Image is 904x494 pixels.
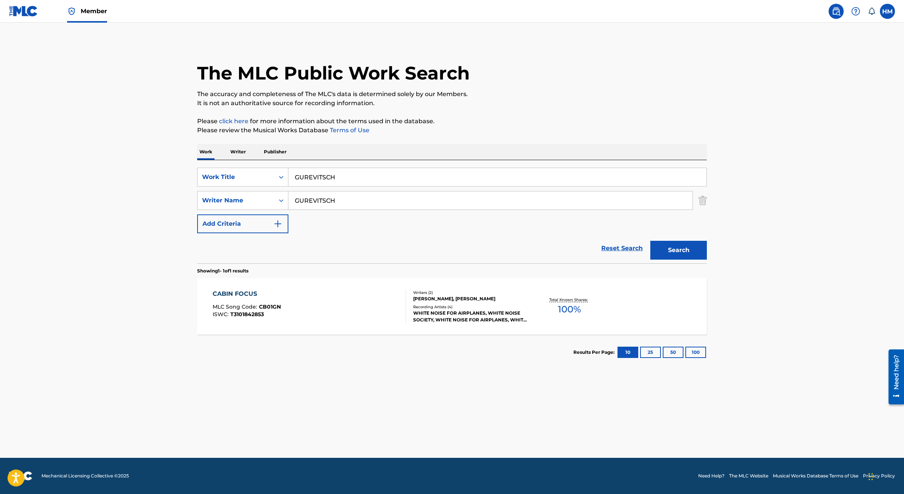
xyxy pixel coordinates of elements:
[67,7,76,16] img: Top Rightsholder
[699,191,707,210] img: Delete Criterion
[41,473,129,479] span: Mechanical Licensing Collective © 2025
[698,473,725,479] a: Need Help?
[197,99,707,108] p: It is not an authoritative source for recording information.
[197,117,707,126] p: Please for more information about the terms used in the database.
[197,168,707,263] form: Search Form
[851,7,860,16] img: help
[228,144,248,160] p: Writer
[650,241,707,260] button: Search
[219,118,248,125] a: click here
[197,144,215,160] p: Work
[197,278,707,335] a: CABIN FOCUSMLC Song Code:CB01GNISWC:T3101842853Writers (2)[PERSON_NAME], [PERSON_NAME]Recording A...
[413,295,527,302] div: [PERSON_NAME], [PERSON_NAME]
[549,297,590,303] p: Total Known Shares:
[9,471,32,480] img: logo
[773,473,858,479] a: Musical Works Database Terms of Use
[685,347,706,358] button: 100
[328,127,369,134] a: Terms of Use
[273,219,282,228] img: 9d2ae6d4665cec9f34b9.svg
[729,473,768,479] a: The MLC Website
[9,6,38,17] img: MLC Logo
[868,8,875,15] div: Notifications
[663,347,683,358] button: 50
[202,196,270,205] div: Writer Name
[213,289,281,298] div: CABIN FOCUS
[832,7,841,16] img: search
[883,346,904,407] iframe: Resource Center
[598,240,647,257] a: Reset Search
[880,4,895,19] div: User Menu
[197,214,288,233] button: Add Criteria
[866,458,904,494] iframe: Chat Widget
[262,144,289,160] p: Publisher
[202,173,270,182] div: Work Title
[213,303,259,310] span: MLC Song Code :
[829,4,844,19] a: Public Search
[197,62,470,84] h1: The MLC Public Work Search
[863,473,895,479] a: Privacy Policy
[558,303,581,316] span: 100 %
[617,347,638,358] button: 10
[197,126,707,135] p: Please review the Musical Works Database
[213,311,230,318] span: ISWC :
[197,90,707,99] p: The accuracy and completeness of The MLC's data is determined solely by our Members.
[869,465,873,488] div: Drag
[848,4,863,19] div: Help
[230,311,264,318] span: T3101842853
[81,7,107,15] span: Member
[413,290,527,295] div: Writers ( 2 )
[413,304,527,310] div: Recording Artists ( 4 )
[259,303,281,310] span: CB01GN
[413,310,527,323] div: WHITE NOISE FOR AIRPLANES, WHITE NOISE SOCIETY, WHITE NOISE FOR AIRPLANES, WHITE NOISE FOR AIRPLANES
[573,349,616,356] p: Results Per Page:
[640,347,661,358] button: 25
[197,268,248,274] p: Showing 1 - 1 of 1 results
